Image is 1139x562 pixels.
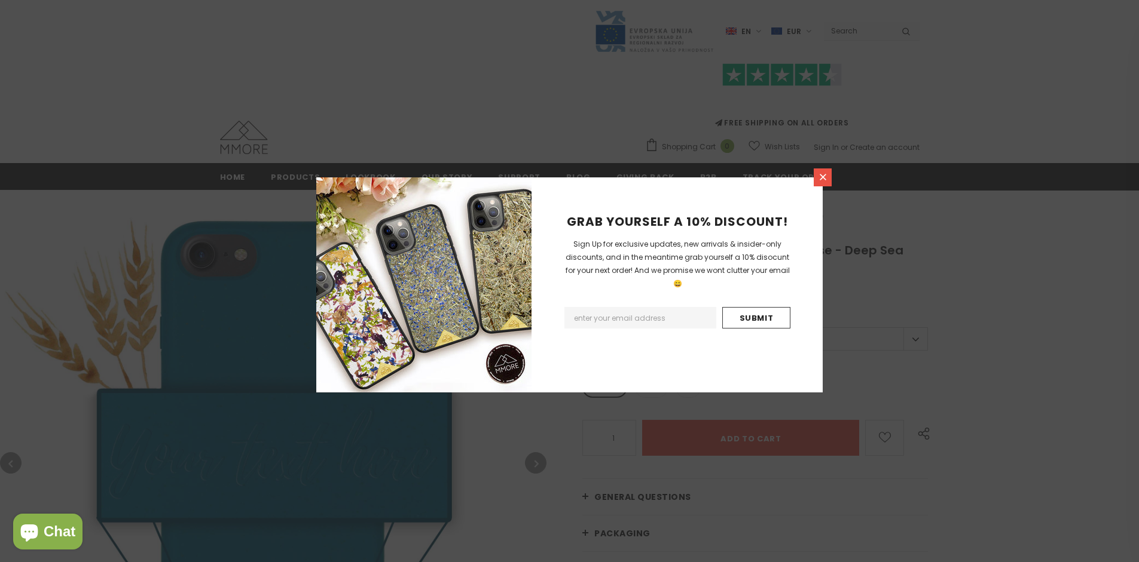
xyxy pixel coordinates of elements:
[722,307,790,328] input: Submit
[10,514,86,552] inbox-online-store-chat: Shopify online store chat
[567,213,788,230] span: GRAB YOURSELF A 10% DISCOUNT!
[814,168,832,186] a: Close
[566,239,790,288] span: Sign Up for exclusive updates, new arrivals & insider-only discounts, and in the meantime grab yo...
[564,307,716,328] input: Email Address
